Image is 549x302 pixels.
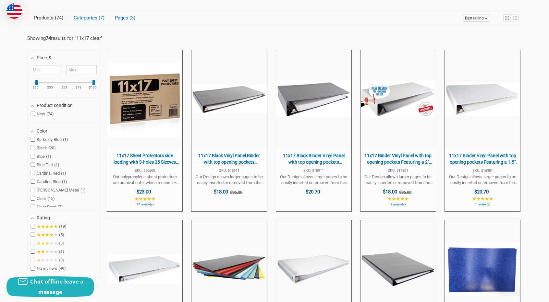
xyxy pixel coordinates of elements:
b: 74 [46,35,51,41]
span: 19 [59,224,67,229]
a: 11x17 Binder Vinyl Panel with top opening pockets Featuring a 2 [360,50,436,211]
a: View list mode [512,15,518,21]
span: 11x17 Black Binder Vinyl Panel with top opening pockets Featuring a 3" Angle-D Ring [279,153,348,165]
span: 1 [62,179,67,184]
span: ★★★★★ [37,232,58,238]
span: Rating [37,215,50,220]
span: $36.00 [399,190,411,195]
a: 11x17 Sheet Protectors side loading with 3-holes 25 Sleeves Durable Archival safe Crystal Clear [107,50,182,211]
span: 1 [54,162,59,167]
span: Our Design allows larger pages to be easily inserted or removed from the clear overlay pockets. C... [448,174,517,186]
span: Chat offline leave a message [30,278,83,296]
a: 11x17 Black Binder Vinyl Panel with top opening pockets Featuring a 3 [276,50,351,211]
span: Blue Tint [31,162,59,168]
span: 3 [128,15,135,21]
span: 49 [58,266,66,271]
span: $18.00 [214,189,228,195]
span: Clear [31,196,55,201]
span: New [31,111,54,117]
span: Carolina Blue [31,179,67,184]
span: Our Design allows larger pages to be easily inserted or removed from the clear overlay pockets. C... [279,174,348,186]
span: ★★★★★ [37,224,58,229]
ins: $10 [29,86,43,89]
a: View Products Tab [29,13,68,22]
a: 11x17 clear [76,35,101,41]
span: 1 [46,154,51,159]
span: 1 review(s) [364,203,433,206]
ins: $33 [43,86,57,89]
img: duty and tax information for United States [6,3,22,19]
img: 11x17 Black Binder Vinyl Panel with top opening pockets Featuring a 3" Angle-D Ring [276,81,351,118]
span: SKU: 516981 [448,169,517,172]
span: ★★★★★ [134,196,155,202]
span: – [61,67,66,72]
a: 11x17 Black Vinyl Panel Binder with top opening pockets Featuring a 1 [191,50,267,211]
span: 0 [59,258,64,262]
div: Showing results for " " [27,35,105,41]
span: Our polypropylene sheet protectors are archival-safe, which means ink won't transfer onto the pag... [110,174,179,186]
span: ★★★★★ [37,249,58,254]
button: Chat offline leave a message [6,276,94,297]
span: Price [37,55,51,60]
a: Sort options [463,15,489,22]
input: Minimum value [31,65,61,74]
span: [PERSON_NAME] Metal [31,188,86,193]
span: 1 [61,171,66,176]
span: , $ [47,55,51,60]
span: ★★★★★ [387,196,409,202]
ins: $78 [72,86,85,89]
img: 11x17 Binder Vinyl Panel with top opening pockets Featuring a 1.5" Angle-D Ring White [445,83,520,116]
span: 1 [59,249,64,254]
span: 1 [80,188,86,192]
span: No reviews [31,266,66,271]
span: $20.70 [306,189,320,195]
span: 11x17 Black Vinyl Panel Binder with top opening pockets Featuring a 1" Angle-D Ring [195,153,263,165]
span: Our Design allows larger pages to be easily inserted or removed from the clear overlay pockets. C... [195,174,263,186]
img: 11x17 Binder Vinyl Panel with top opening pockets Featuring a 1" Angle-D Ring White [107,255,182,284]
span: 17 review(s) [110,203,179,206]
span: 1 review(s) [448,203,517,206]
span: 7 [58,204,63,209]
ins: $55 [57,86,71,89]
input: Maximum value [67,65,97,74]
span: $20.70 [474,189,489,195]
span: 20 [48,145,56,150]
span: 74 [54,15,63,21]
a: View grid mode [504,15,510,21]
span: Color [37,128,47,134]
span: ★★★★★ [37,258,58,263]
span: 7 [97,15,104,21]
span: 74 [46,111,54,116]
span: ★★★★★ [37,241,58,246]
span: $36.00 [230,190,242,195]
span: 15 [47,196,55,201]
span: Our Design allows larger pages to be easily inserted or removed from the clear overlay pockets. C... [364,174,433,186]
span: Product condition [37,103,73,108]
span: ★★★★★ [472,196,493,202]
ins: $100 [86,86,100,89]
span: 11x17 Binder Vinyl Panel with top opening pockets Featuring a 2" Angle-D Ring White [364,153,433,165]
span: 1 [63,137,68,142]
span: Bestselling [465,16,484,20]
a: View Categories Tab [69,13,109,22]
span: SKU: 515911 [195,169,263,172]
span: 0 [59,241,64,246]
span: 11x17 Sheet Protectors side loading with 3-holes 25 Sleeves Durable Archival safe Crystal Clear [110,153,179,165]
a: 11x17 Binder Vinyl Panel with top opening pockets Featuring a 1.5 [445,50,520,211]
span: SKU: 518911 [279,169,348,172]
span: Blue [31,154,51,159]
span: Berkeley Blue [31,137,68,142]
span: Clear Frost [31,204,63,210]
span: Black [31,145,56,151]
span: 11x17 Binder Vinyl Panel with top opening pockets Featuring a 1.5" Angle-D Ring White [448,153,517,165]
span: SKU: 517981 [364,169,433,172]
a: View Pages Tab [110,13,140,22]
span: SKU: 556600 [110,169,179,172]
span: Cardinal Red [31,171,66,176]
span: $18.00 [383,189,397,195]
span: 5 [59,232,64,237]
span: $23.00 [137,189,151,195]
